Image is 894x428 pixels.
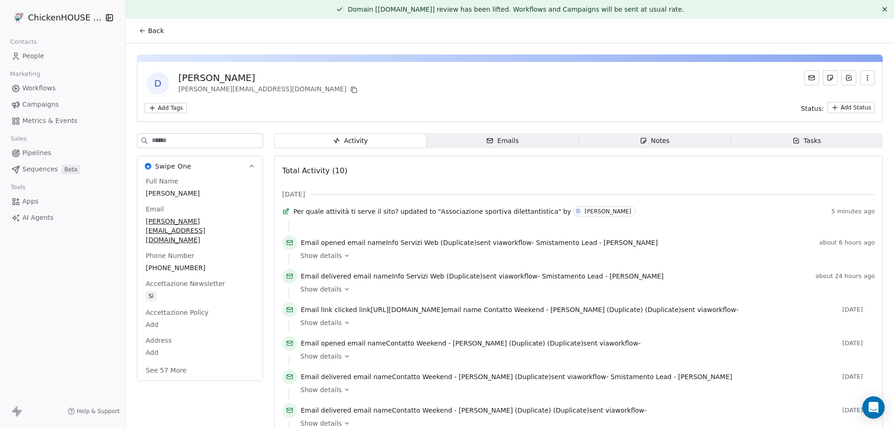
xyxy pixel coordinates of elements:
[842,373,875,380] span: [DATE]
[792,136,821,146] div: Tasks
[6,67,44,81] span: Marketing
[13,12,24,23] img: 4.jpg
[144,204,166,214] span: Email
[145,103,187,113] button: Add Tags
[133,22,169,39] button: Back
[301,373,351,380] span: Email delivered
[61,165,80,174] span: Beta
[862,396,885,419] div: Open Intercom Messenger
[300,318,342,327] span: Show details
[300,385,342,394] span: Show details
[144,177,180,186] span: Full Name
[144,251,196,260] span: Phone Number
[392,407,589,414] span: Contatto Weekend - [PERSON_NAME] (Duplicate) (Duplicate)
[146,348,254,357] span: Add
[438,207,562,216] span: "Associazione sportiva dilettantistica"
[301,407,351,414] span: Email delivered
[400,207,436,216] span: updated to
[68,408,120,415] a: Help & Support
[842,407,875,414] span: [DATE]
[392,272,483,280] span: Info Servizi Web (Duplicate)
[22,148,51,158] span: Pipelines
[842,306,875,313] span: [DATE]
[137,177,263,380] div: Swipe OneSwipe One
[640,136,670,146] div: Notes
[300,318,868,327] a: Show details
[301,306,357,313] span: Email link clicked
[542,272,664,280] span: Smistamento Lead - [PERSON_NAME]
[536,239,657,246] span: Smistamento Lead - [PERSON_NAME]
[7,81,118,96] a: Workflows
[576,208,580,215] div: D
[148,26,164,35] span: Back
[301,339,641,348] span: email name sent via workflow -
[146,217,254,245] span: [PERSON_NAME][EMAIL_ADDRESS][DOMAIN_NAME]
[300,419,868,428] a: Show details
[301,340,345,347] span: Email opened
[301,272,664,281] span: email name sent via workflow -
[486,136,519,146] div: Emails
[585,208,631,215] div: [PERSON_NAME]
[300,419,342,428] span: Show details
[831,208,875,215] span: 5 minutes ago
[7,145,118,161] a: Pipelines
[178,84,359,95] div: [PERSON_NAME][EMAIL_ADDRESS][DOMAIN_NAME]
[819,239,875,246] span: about 6 hours ago
[7,180,29,194] span: Tools
[11,10,99,26] button: ChickenHOUSE sas
[149,292,154,301] div: Si
[22,116,77,126] span: Metrics & Events
[348,6,684,13] span: Domain [[DOMAIN_NAME]] review has been lifted. Workflows and Campaigns will be sent at usual rate.
[282,166,347,175] span: Total Activity (10)
[22,213,54,223] span: AI Agents
[301,406,647,415] span: email name sent via workflow -
[300,251,868,260] a: Show details
[7,97,118,112] a: Campaigns
[146,189,254,198] span: [PERSON_NAME]
[386,239,477,246] span: Info Servizi Web (Duplicate)
[301,272,351,280] span: Email delivered
[300,352,868,361] a: Show details
[301,239,345,246] span: Email opened
[146,320,254,329] span: Add
[484,306,681,313] span: Contatto Weekend - [PERSON_NAME] (Duplicate) (Duplicate)
[300,251,342,260] span: Show details
[28,12,102,24] span: ChickenHOUSE sas
[137,156,263,177] button: Swipe OneSwipe One
[282,190,305,199] span: [DATE]
[22,164,58,174] span: Sequences
[392,373,551,380] span: Contatto Weekend - [PERSON_NAME] (Duplicate)
[610,373,732,380] span: Smistamento Lead - [PERSON_NAME]
[147,72,169,95] span: D
[144,308,210,317] span: Accettazione Policy
[155,162,191,171] span: Swipe One
[145,163,151,170] img: Swipe One
[293,207,399,216] span: Per quale attività ti serve il sito?
[563,207,571,216] span: by
[7,162,118,177] a: SequencesBeta
[77,408,120,415] span: Help & Support
[22,51,44,61] span: People
[7,132,31,146] span: Sales
[146,263,254,272] span: [PHONE_NUMBER]
[144,336,174,345] span: Address
[7,113,118,129] a: Metrics & Events
[300,385,868,394] a: Show details
[178,71,359,84] div: [PERSON_NAME]
[6,35,41,49] span: Contacts
[301,305,738,314] span: link email name sent via workflow -
[300,352,342,361] span: Show details
[827,102,875,113] button: Add Status
[842,340,875,347] span: [DATE]
[371,306,443,313] span: [URL][DOMAIN_NAME]
[301,372,732,381] span: email name sent via workflow -
[300,285,342,294] span: Show details
[22,83,56,93] span: Workflows
[7,48,118,64] a: People
[140,362,192,379] button: See 57 More
[801,104,824,113] span: Status:
[815,272,875,280] span: about 24 hours ago
[144,279,227,288] span: Accettazione Newsletter
[386,340,583,347] span: Contatto Weekend - [PERSON_NAME] (Duplicate) (Duplicate)
[301,238,658,247] span: email name sent via workflow -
